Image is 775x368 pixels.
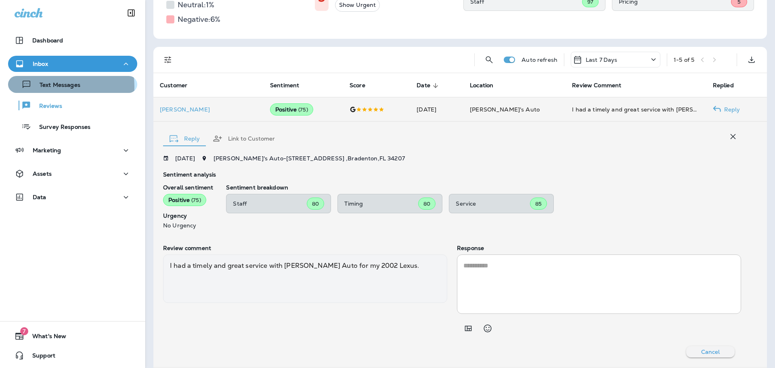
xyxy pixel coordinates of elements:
button: Link to Customer [206,124,281,153]
span: ( 75 ) [298,106,308,113]
span: Customer [160,82,187,89]
button: Search Reviews [481,52,497,68]
div: 1 - 5 of 5 [674,57,694,63]
p: Data [33,194,46,200]
span: Customer [160,82,198,89]
p: Auto refresh [522,57,557,63]
span: Date [417,82,441,89]
span: Sentiment [270,82,299,89]
span: Sentiment [270,82,310,89]
span: Replied [713,82,734,89]
p: Marketing [33,147,61,154]
button: 7What's New [8,328,137,344]
span: 7 [20,327,28,335]
span: Support [24,352,55,362]
p: Sentiment analysis [163,171,741,178]
button: Assets [8,166,137,182]
p: Reviews [31,103,62,110]
span: 80 [423,200,430,207]
button: Reviews [8,97,137,114]
button: Filters [160,52,176,68]
p: Overall sentiment [163,184,213,191]
button: Reply [163,124,206,153]
span: 85 [535,200,542,207]
span: Review Comment [572,82,632,89]
button: Select an emoji [480,320,496,336]
span: [PERSON_NAME]'s Auto [470,106,540,113]
div: I had a timely and great service with [PERSON_NAME] Auto for my 2002 Lexus. [163,254,447,303]
div: Positive [163,194,206,206]
p: Text Messages [31,82,80,89]
p: Dashboard [32,37,63,44]
p: Staff [233,200,307,207]
span: Review Comment [572,82,621,89]
p: Inbox [33,61,48,67]
button: Inbox [8,56,137,72]
p: Last 7 Days [586,57,618,63]
span: Replied [713,82,744,89]
span: Score [350,82,376,89]
p: Cancel [701,349,720,355]
p: Service [456,200,530,207]
span: What's New [24,333,66,343]
p: Urgency [163,212,213,219]
button: Collapse Sidebar [120,5,142,21]
span: 80 [312,200,319,207]
td: [DATE] [410,97,463,122]
p: Review comment [163,245,447,251]
button: Support [8,347,137,364]
p: [PERSON_NAME] [160,106,257,113]
p: Sentiment breakdown [226,184,741,191]
button: Export as CSV [744,52,760,68]
p: No Urgency [163,222,213,229]
button: Cancel [686,346,735,357]
p: Reply [721,106,740,113]
p: [DATE] [175,155,195,162]
button: Text Messages [8,76,137,93]
span: Score [350,82,365,89]
p: Survey Responses [31,124,90,131]
button: Marketing [8,142,137,158]
div: Click to view Customer Drawer [160,106,257,113]
button: Dashboard [8,32,137,48]
span: ( 75 ) [191,197,201,204]
h5: Negative: 6 % [178,13,220,26]
p: Assets [33,170,52,177]
p: Timing [344,200,418,207]
div: I had a timely and great service with Evans Auto for my 2002 Lexus. [572,105,700,114]
button: Add in a premade template [460,320,476,336]
button: Data [8,189,137,205]
span: [PERSON_NAME]'s Auto - [STREET_ADDRESS] , Bradenton , FL 34207 [214,155,405,162]
p: Response [457,245,741,251]
span: Location [470,82,493,89]
span: Date [417,82,430,89]
span: Location [470,82,504,89]
div: Positive [270,103,313,116]
button: Survey Responses [8,118,137,135]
